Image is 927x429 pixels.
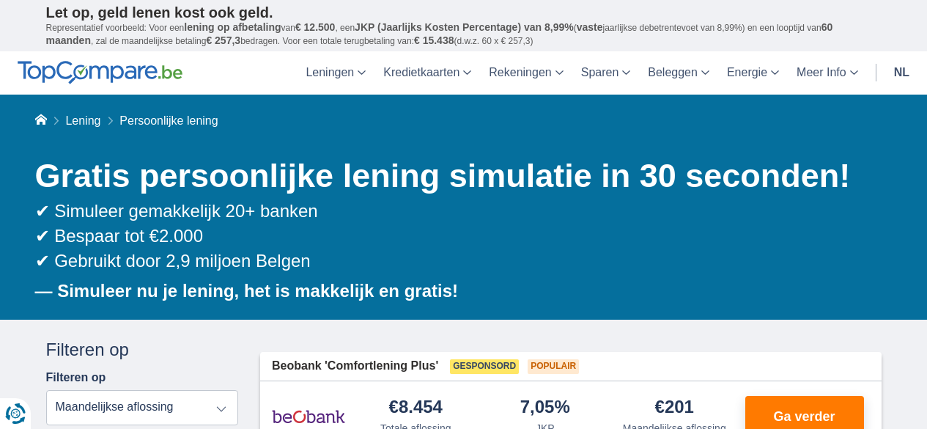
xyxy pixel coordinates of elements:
[35,281,459,301] b: — Simuleer nu je lening, het is makkelijk en gratis!
[295,21,336,33] span: € 12.500
[46,21,833,46] span: 60 maanden
[528,359,579,374] span: Populair
[35,153,882,199] h1: Gratis persoonlijke lening simulatie in 30 seconden!
[18,61,182,84] img: TopCompare
[414,34,454,46] span: € 15.438
[374,51,480,95] a: Kredietkaarten
[46,4,882,21] p: Let op, geld lenen kost ook geld.
[272,358,438,375] span: Beobank 'Comfortlening Plus'
[788,51,867,95] a: Meer Info
[577,21,603,33] span: vaste
[46,371,106,384] label: Filteren op
[35,114,47,127] a: Home
[572,51,640,95] a: Sparen
[46,337,239,362] div: Filteren op
[520,398,570,418] div: 7,05%
[35,199,882,274] div: ✔ Simuleer gemakkelijk 20+ banken ✔ Bespaar tot €2.000 ✔ Gebruikt door 2,9 miljoen Belgen
[655,398,694,418] div: €201
[718,51,788,95] a: Energie
[355,21,574,33] span: JKP (Jaarlijks Kosten Percentage) van 8,99%
[46,21,882,48] p: Representatief voorbeeld: Voor een van , een ( jaarlijkse debetrentevoet van 8,99%) en een loopti...
[480,51,572,95] a: Rekeningen
[297,51,374,95] a: Leningen
[65,114,100,127] a: Lening
[119,114,218,127] span: Persoonlijke lening
[450,359,519,374] span: Gesponsord
[184,21,281,33] span: lening op afbetaling
[639,51,718,95] a: Beleggen
[389,398,443,418] div: €8.454
[773,410,835,423] span: Ga verder
[206,34,240,46] span: € 257,3
[885,51,918,95] a: nl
